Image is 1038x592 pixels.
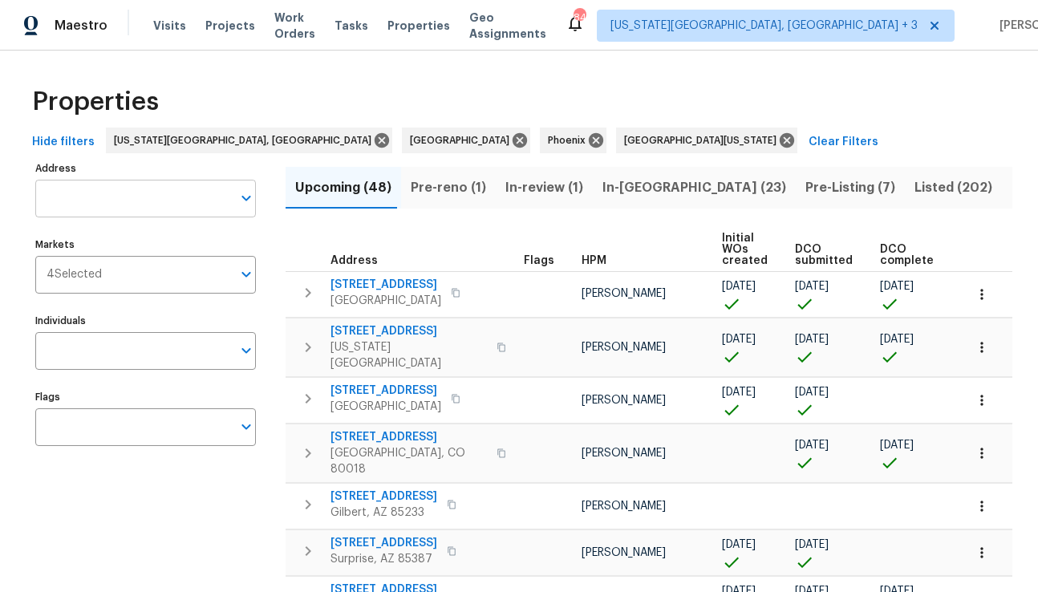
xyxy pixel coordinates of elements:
[35,164,256,173] label: Address
[55,18,107,34] span: Maestro
[295,176,391,199] span: Upcoming (48)
[330,339,487,371] span: [US_STATE][GEOGRAPHIC_DATA]
[106,128,392,153] div: [US_STATE][GEOGRAPHIC_DATA], [GEOGRAPHIC_DATA]
[153,18,186,34] span: Visits
[805,176,895,199] span: Pre-Listing (7)
[880,440,914,451] span: [DATE]
[26,128,101,157] button: Hide filters
[602,176,786,199] span: In-[GEOGRAPHIC_DATA] (23)
[914,176,992,199] span: Listed (202)
[411,176,486,199] span: Pre-reno (1)
[795,387,829,398] span: [DATE]
[114,132,378,148] span: [US_STATE][GEOGRAPHIC_DATA], [GEOGRAPHIC_DATA]
[616,128,797,153] div: [GEOGRAPHIC_DATA][US_STATE]
[235,416,257,438] button: Open
[330,255,378,266] span: Address
[35,392,256,402] label: Flags
[330,489,437,505] span: [STREET_ADDRESS]
[722,539,756,550] span: [DATE]
[387,18,450,34] span: Properties
[402,128,530,153] div: [GEOGRAPHIC_DATA]
[330,323,487,339] span: [STREET_ADDRESS]
[330,445,487,477] span: [GEOGRAPHIC_DATA], CO 80018
[330,429,487,445] span: [STREET_ADDRESS]
[410,132,516,148] span: [GEOGRAPHIC_DATA]
[205,18,255,34] span: Projects
[330,505,437,521] span: Gilbert, AZ 85233
[582,342,666,353] span: [PERSON_NAME]
[235,187,257,209] button: Open
[624,132,783,148] span: [GEOGRAPHIC_DATA][US_STATE]
[540,128,606,153] div: Phoenix
[330,399,441,415] span: [GEOGRAPHIC_DATA]
[574,10,585,26] div: 84
[548,132,592,148] span: Phoenix
[335,20,368,31] span: Tasks
[802,128,885,157] button: Clear Filters
[722,233,768,266] span: Initial WOs created
[35,240,256,249] label: Markets
[32,132,95,152] span: Hide filters
[235,263,257,286] button: Open
[722,334,756,345] span: [DATE]
[469,10,546,42] span: Geo Assignments
[880,281,914,292] span: [DATE]
[582,288,666,299] span: [PERSON_NAME]
[582,448,666,459] span: [PERSON_NAME]
[610,18,918,34] span: [US_STATE][GEOGRAPHIC_DATA], [GEOGRAPHIC_DATA] + 3
[582,395,666,406] span: [PERSON_NAME]
[582,255,606,266] span: HPM
[330,535,437,551] span: [STREET_ADDRESS]
[582,501,666,512] span: [PERSON_NAME]
[330,551,437,567] span: Surprise, AZ 85387
[35,316,256,326] label: Individuals
[880,334,914,345] span: [DATE]
[795,281,829,292] span: [DATE]
[795,244,853,266] span: DCO submitted
[809,132,878,152] span: Clear Filters
[795,440,829,451] span: [DATE]
[795,334,829,345] span: [DATE]
[330,383,441,399] span: [STREET_ADDRESS]
[722,281,756,292] span: [DATE]
[274,10,315,42] span: Work Orders
[505,176,583,199] span: In-review (1)
[582,547,666,558] span: [PERSON_NAME]
[524,255,554,266] span: Flags
[795,539,829,550] span: [DATE]
[880,244,934,266] span: DCO complete
[330,277,441,293] span: [STREET_ADDRESS]
[47,268,102,282] span: 4 Selected
[722,387,756,398] span: [DATE]
[32,94,159,110] span: Properties
[330,293,441,309] span: [GEOGRAPHIC_DATA]
[235,339,257,362] button: Open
